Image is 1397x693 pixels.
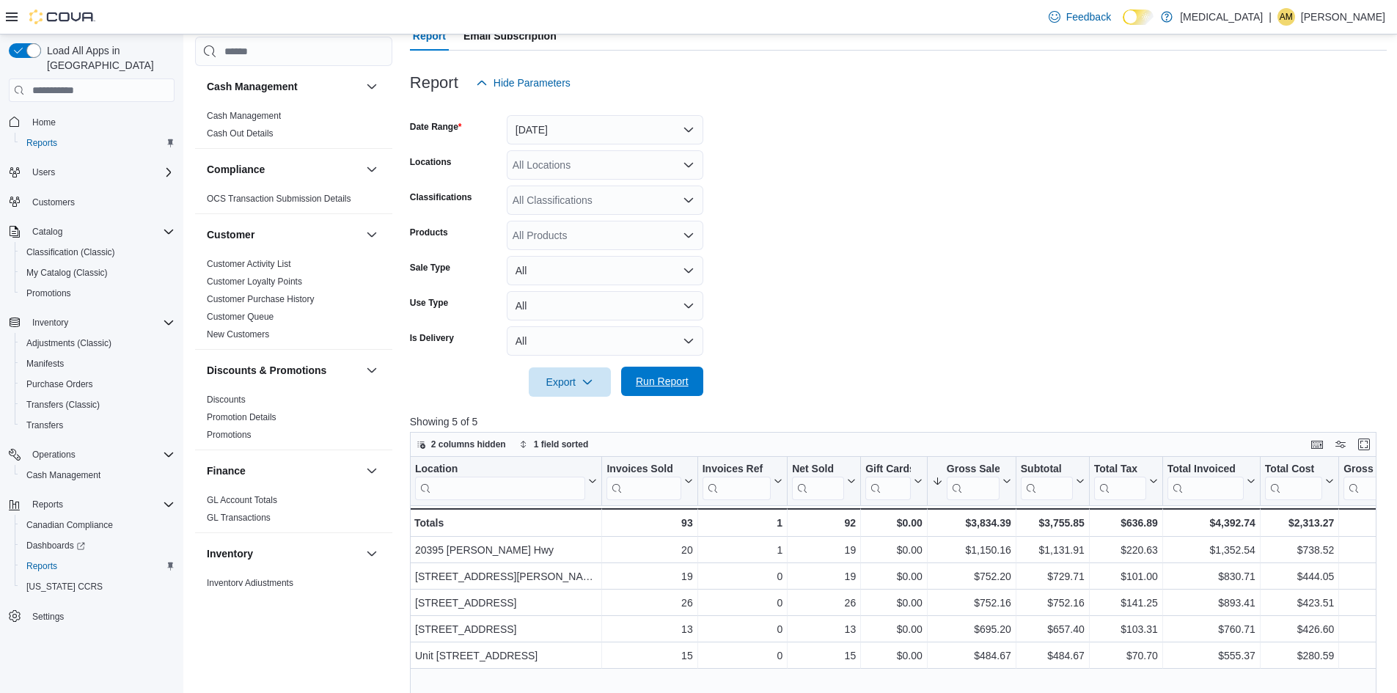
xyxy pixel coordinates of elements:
[1021,541,1085,559] div: $1,131.91
[1265,463,1322,477] div: Total Cost
[21,417,175,434] span: Transfers
[1332,436,1349,453] button: Display options
[1094,568,1158,585] div: $101.00
[1123,10,1154,25] input: Dark Mode
[494,76,571,90] span: Hide Parameters
[1123,25,1123,26] span: Dark Mode
[26,267,108,279] span: My Catalog (Classic)
[683,230,694,241] button: Open list of options
[1265,620,1334,638] div: $426.60
[207,512,271,524] span: GL Transactions
[207,311,274,323] span: Customer Queue
[606,620,692,638] div: 13
[21,466,106,484] a: Cash Management
[15,535,180,556] a: Dashboards
[1167,568,1255,585] div: $830.71
[15,374,180,395] button: Purchase Orders
[26,399,100,411] span: Transfers (Classic)
[414,514,597,532] div: Totals
[1167,620,1255,638] div: $760.71
[410,74,458,92] h3: Report
[865,594,923,612] div: $0.00
[195,255,392,349] div: Customer
[26,137,57,149] span: Reports
[207,395,246,405] a: Discounts
[1308,436,1326,453] button: Keyboard shortcuts
[21,334,117,352] a: Adjustments (Classic)
[207,227,254,242] h3: Customer
[792,463,844,500] div: Net Sold
[21,334,175,352] span: Adjustments (Classic)
[41,43,175,73] span: Load All Apps in [GEOGRAPHIC_DATA]
[207,411,276,423] span: Promotion Details
[21,557,63,575] a: Reports
[207,79,360,94] button: Cash Management
[1265,541,1334,559] div: $738.52
[32,117,56,128] span: Home
[21,375,99,393] a: Purchase Orders
[26,337,111,349] span: Adjustments (Classic)
[702,541,782,559] div: 1
[3,494,180,515] button: Reports
[415,620,597,638] div: [STREET_ADDRESS]
[606,541,692,559] div: 20
[606,463,681,500] div: Invoices Sold
[26,496,69,513] button: Reports
[26,540,85,551] span: Dashboards
[1021,463,1073,500] div: Subtotal
[21,516,119,534] a: Canadian Compliance
[1180,8,1263,26] p: [MEDICAL_DATA]
[26,223,68,241] button: Catalog
[21,285,77,302] a: Promotions
[9,105,175,665] nav: Complex example
[26,164,175,181] span: Users
[15,283,180,304] button: Promotions
[410,262,450,274] label: Sale Type
[26,496,175,513] span: Reports
[207,312,274,322] a: Customer Queue
[1094,463,1158,500] button: Total Tax
[410,227,448,238] label: Products
[15,133,180,153] button: Reports
[1094,647,1158,664] div: $70.70
[207,276,302,287] a: Customer Loyalty Points
[26,446,81,463] button: Operations
[3,191,180,213] button: Customers
[207,546,253,561] h3: Inventory
[207,227,360,242] button: Customer
[947,463,1000,500] div: Gross Sales
[32,499,63,510] span: Reports
[865,568,923,585] div: $0.00
[207,162,360,177] button: Compliance
[26,112,175,131] span: Home
[606,647,692,664] div: 15
[21,578,175,595] span: Washington CCRS
[1167,463,1244,500] div: Total Invoiced
[3,312,180,333] button: Inventory
[26,314,74,331] button: Inventory
[792,514,856,532] div: 92
[26,419,63,431] span: Transfers
[21,417,69,434] a: Transfers
[410,297,448,309] label: Use Type
[507,291,703,320] button: All
[410,332,454,344] label: Is Delivery
[15,415,180,436] button: Transfers
[363,545,381,562] button: Inventory
[413,21,446,51] span: Report
[1167,647,1255,664] div: $555.37
[26,608,70,626] a: Settings
[207,259,291,269] a: Customer Activity List
[26,519,113,531] span: Canadian Compliance
[32,317,68,329] span: Inventory
[26,378,93,390] span: Purchase Orders
[207,494,277,506] span: GL Account Totals
[3,111,180,132] button: Home
[865,647,923,664] div: $0.00
[207,329,269,340] span: New Customers
[26,164,61,181] button: Users
[1269,8,1272,26] p: |
[207,363,326,378] h3: Discounts & Promotions
[1167,514,1255,532] div: $4,392.74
